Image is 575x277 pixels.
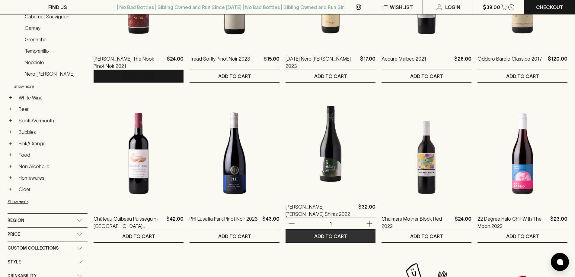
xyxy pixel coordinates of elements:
[8,118,14,124] button: +
[390,4,413,11] p: Wishlist
[410,233,443,240] p: ADD TO CART
[264,55,280,70] p: $15.00
[190,101,280,206] img: PHI Lusatia Park Pinot Noir 2023
[94,215,164,230] a: Château Guibeau Puisseguin-[GEOGRAPHIC_DATA] [GEOGRAPHIC_DATA] 2020
[360,55,375,70] p: $17.00
[122,73,155,80] p: ADD TO CART
[550,215,567,230] p: $23.00
[190,55,250,70] a: Tread Softly Pinot Noir 2023
[358,203,375,218] p: $32.00
[218,73,251,80] p: ADD TO CART
[382,55,426,70] a: Accuro Malbec 2021
[286,55,358,70] a: [DATE] Nero [PERSON_NAME] 2023
[323,220,338,227] p: 1
[16,184,88,194] a: Cider
[94,70,184,82] button: ADD TO CART
[445,4,460,11] p: Login
[382,230,471,242] button: ADD TO CART
[510,5,513,9] p: 2
[262,215,280,230] p: $43.00
[286,230,375,242] button: ADD TO CART
[190,70,280,82] button: ADD TO CART
[478,70,567,82] button: ADD TO CART
[382,101,471,206] img: Chalmers Mother Block Red 2022
[94,230,184,242] button: ADD TO CART
[382,215,452,230] a: Chalmers Mother Block Red 2022
[8,214,88,227] div: Region
[382,70,471,82] button: ADD TO CART
[8,196,87,208] button: Show more
[536,4,563,11] p: Checkout
[16,150,88,160] a: Food
[48,4,67,11] p: FIND US
[16,104,88,114] a: Beer
[8,258,21,266] span: Style
[478,230,567,242] button: ADD TO CART
[506,233,539,240] p: ADD TO CART
[122,233,155,240] p: ADD TO CART
[286,70,375,82] button: ADD TO CART
[478,215,548,230] a: 22 Degree Halo Chill With The Moon 2022
[22,34,88,45] a: Grenache
[286,89,375,194] img: Michael Hall Sang de Pigeon Shiraz 2022
[8,175,14,181] button: +
[314,233,347,240] p: ADD TO CART
[314,73,347,80] p: ADD TO CART
[8,217,24,224] span: Region
[8,106,14,112] button: +
[455,215,471,230] p: $24.00
[22,69,88,79] a: Nero [PERSON_NAME]
[16,127,88,137] a: Bubbles
[8,95,14,101] button: +
[14,80,93,93] button: Show more
[167,55,184,70] p: $24.00
[8,152,14,158] button: +
[557,259,563,265] img: bubble-icon
[94,55,164,70] a: [PERSON_NAME] The Nook Pinot Noir 2021
[8,244,59,252] span: Custom Collections
[8,140,14,146] button: +
[478,55,542,70] a: Oddero Barolo Classico 2017
[190,215,258,230] a: PHI Lusatia Park Pinot Noir 2023
[22,11,88,22] a: Cabernet Sauvignon
[483,4,500,11] p: $39.00
[8,255,88,269] div: Style
[8,186,14,192] button: +
[8,163,14,169] button: +
[8,129,14,135] button: +
[218,233,251,240] p: ADD TO CART
[8,231,20,238] span: Price
[454,55,471,70] p: $28.00
[506,73,539,80] p: ADD TO CART
[16,115,88,126] a: Spirits/Vermouth
[548,55,567,70] p: $120.00
[8,228,88,241] div: Price
[16,93,88,103] a: White Wine
[22,57,88,68] a: Nebbiolo
[22,23,88,33] a: Gamay
[190,230,280,242] button: ADD TO CART
[8,241,88,255] div: Custom Collections
[22,46,88,56] a: Tempranillo
[16,138,88,149] a: Pink/Orange
[286,203,356,218] a: [PERSON_NAME] [PERSON_NAME] Shiraz 2022
[410,73,443,80] p: ADD TO CART
[16,173,88,183] a: Homewares
[478,101,567,206] img: 22 Degree Halo Chill With The Moon 2022
[166,215,184,230] p: $42.00
[94,101,184,206] img: Château Guibeau Puisseguin-Saint-Émilion Bordeaux 2020
[16,161,88,172] a: Non Alcoholic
